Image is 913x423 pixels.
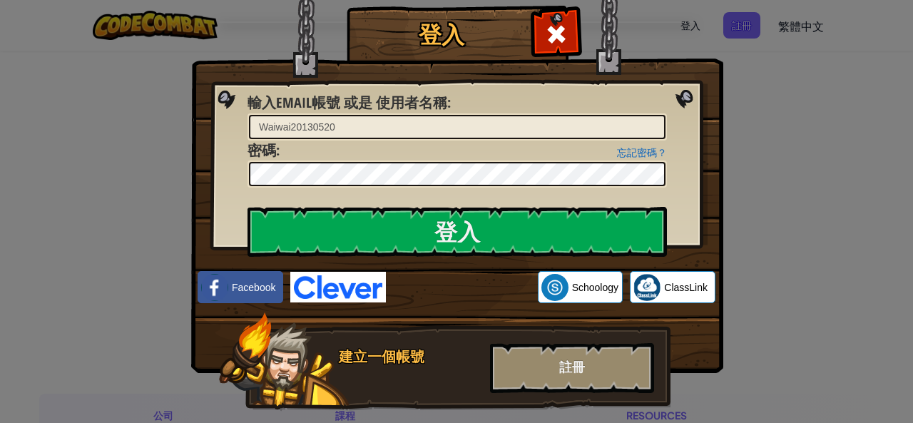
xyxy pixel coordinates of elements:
[248,141,276,160] span: 密碼
[617,147,667,158] a: 忘記密碼？
[248,93,451,113] label: :
[572,280,618,295] span: Schoology
[248,141,280,161] label: :
[350,22,532,47] h1: 登入
[290,272,386,302] img: clever-logo-blue.png
[201,274,228,301] img: facebook_small.png
[633,274,660,301] img: classlink-logo-small.png
[248,207,667,257] input: 登入
[541,274,568,301] img: schoology.png
[248,93,447,112] span: 輸入Email帳號 或是 使用者名稱
[664,280,708,295] span: ClassLink
[339,347,481,367] div: 建立一個帳號
[232,280,275,295] span: Facebook
[490,343,654,393] div: 註冊
[386,272,538,303] iframe: 「使用 Google 帳戶登入」按鈕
